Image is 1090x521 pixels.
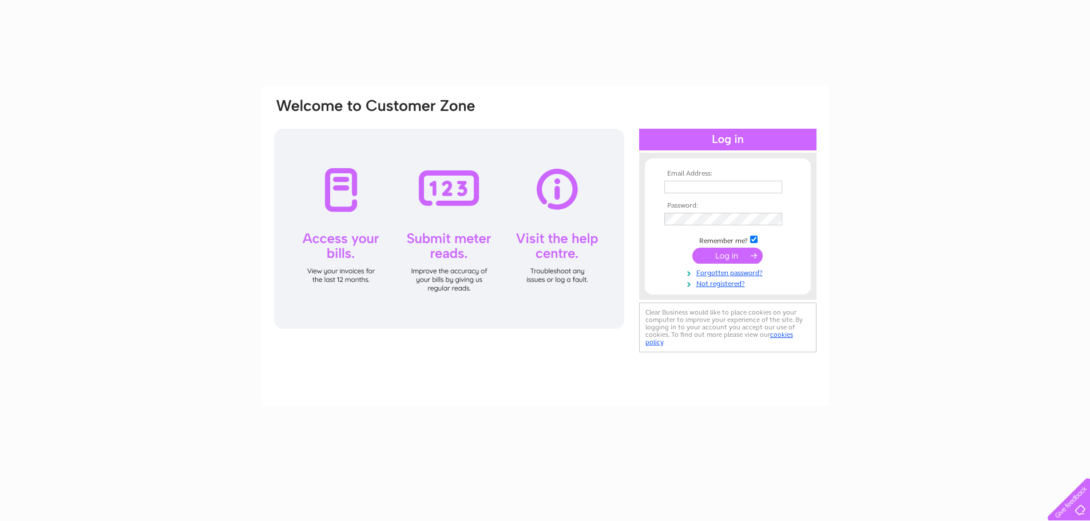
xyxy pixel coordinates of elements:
th: Password: [661,202,794,210]
a: cookies policy [645,331,793,346]
td: Remember me? [661,234,794,245]
th: Email Address: [661,170,794,178]
div: Clear Business would like to place cookies on your computer to improve your experience of the sit... [639,303,816,352]
a: Not registered? [664,277,794,288]
input: Submit [692,248,763,264]
a: Forgotten password? [664,267,794,277]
